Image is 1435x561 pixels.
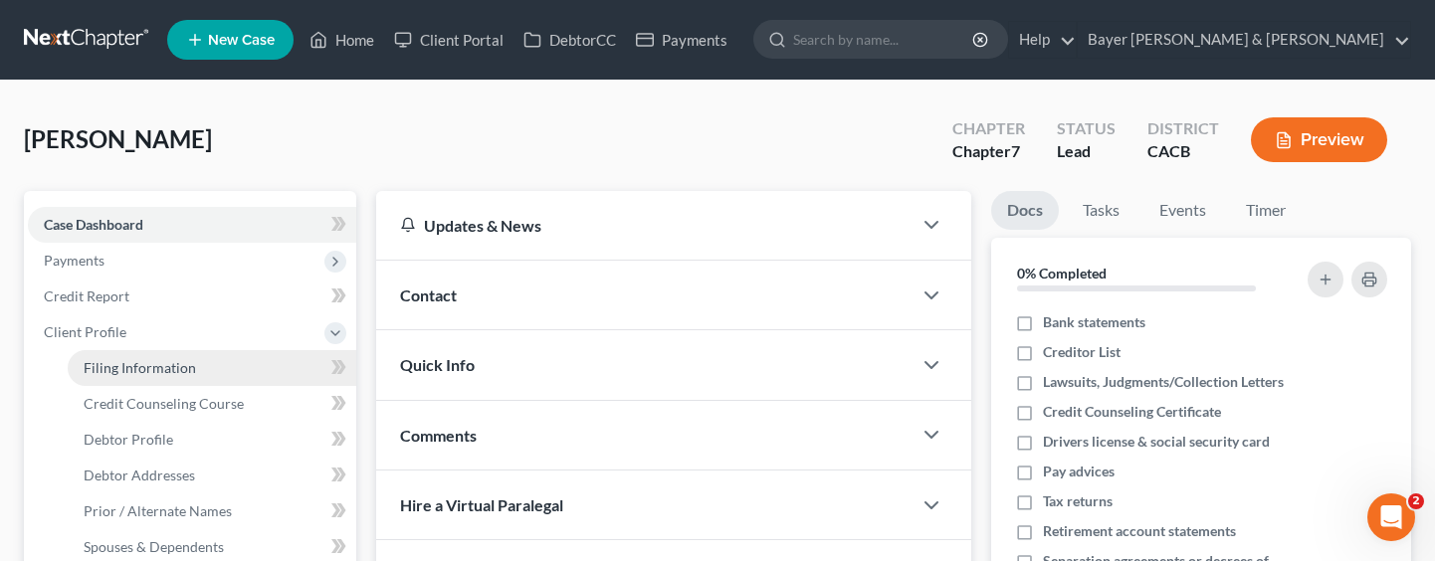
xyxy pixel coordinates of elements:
[84,431,173,448] span: Debtor Profile
[28,207,356,243] a: Case Dashboard
[1043,462,1115,481] span: Pay advices
[300,22,384,58] a: Home
[1043,372,1284,392] span: Lawsuits, Judgments/Collection Letters
[1017,265,1107,281] strong: 0% Completed
[513,22,626,58] a: DebtorCC
[1043,432,1270,452] span: Drivers license & social security card
[1367,493,1415,541] iframe: Intercom live chat
[400,426,477,445] span: Comments
[793,21,975,58] input: Search by name...
[1043,521,1236,541] span: Retirement account statements
[68,350,356,386] a: Filing Information
[1143,191,1222,230] a: Events
[84,395,244,412] span: Credit Counseling Course
[1147,117,1219,140] div: District
[1057,117,1116,140] div: Status
[400,285,457,304] span: Contact
[1043,342,1121,362] span: Creditor List
[1043,402,1221,422] span: Credit Counseling Certificate
[44,252,104,269] span: Payments
[1057,140,1116,163] div: Lead
[208,33,275,48] span: New Case
[44,287,129,304] span: Credit Report
[400,355,475,374] span: Quick Info
[1408,493,1424,509] span: 2
[68,458,356,493] a: Debtor Addresses
[1251,117,1387,162] button: Preview
[952,117,1025,140] div: Chapter
[24,124,212,153] span: [PERSON_NAME]
[84,502,232,519] span: Prior / Alternate Names
[626,22,737,58] a: Payments
[84,538,224,555] span: Spouses & Dependents
[68,493,356,529] a: Prior / Alternate Names
[952,140,1025,163] div: Chapter
[1043,491,1113,511] span: Tax returns
[44,216,143,233] span: Case Dashboard
[1009,22,1076,58] a: Help
[84,359,196,376] span: Filing Information
[44,323,126,340] span: Client Profile
[68,386,356,422] a: Credit Counseling Course
[384,22,513,58] a: Client Portal
[1078,22,1410,58] a: Bayer [PERSON_NAME] & [PERSON_NAME]
[1147,140,1219,163] div: CACB
[1011,141,1020,160] span: 7
[84,467,195,483] span: Debtor Addresses
[28,279,356,314] a: Credit Report
[1067,191,1135,230] a: Tasks
[991,191,1059,230] a: Docs
[400,215,889,236] div: Updates & News
[68,422,356,458] a: Debtor Profile
[400,495,563,514] span: Hire a Virtual Paralegal
[1230,191,1302,230] a: Timer
[1043,312,1145,332] span: Bank statements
